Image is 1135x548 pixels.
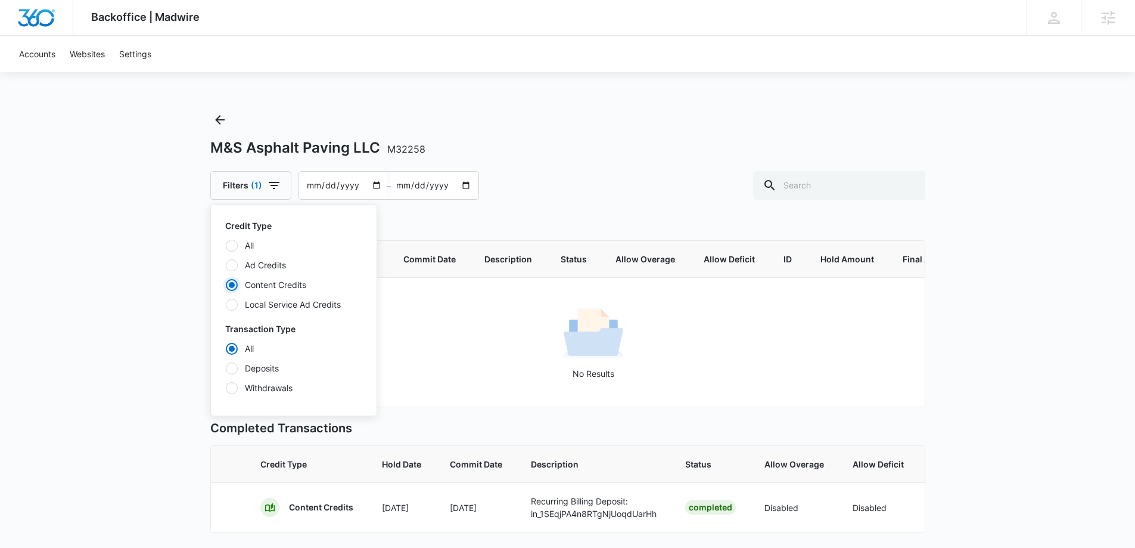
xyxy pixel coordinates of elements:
span: Hold Date [382,458,421,470]
label: Deposits [225,362,362,374]
label: All [225,239,362,252]
p: Transaction Type [225,323,362,335]
button: Filters(1) [210,171,291,200]
label: All [225,342,362,355]
span: Allow Overage [764,458,824,470]
span: Description [484,253,532,265]
span: Commit Date [403,253,456,265]
p: [DATE] [450,501,502,514]
span: Allow Overage [615,253,675,265]
p: [DATE] [382,501,421,514]
span: Commit Date [450,458,502,470]
label: Withdrawals [225,382,362,394]
span: Status [561,253,587,265]
span: Final Amount [903,253,957,265]
span: (1) [251,181,262,190]
span: Hold Amount [820,253,874,265]
p: Content Credits [289,501,353,513]
span: ID [783,253,792,265]
p: Active Holds [210,214,925,232]
label: Ad Credits [225,259,362,271]
label: Local Service Ad Credits [225,298,362,311]
span: Allow Deficit [853,458,904,470]
input: Search [753,171,925,200]
a: Accounts [12,36,63,72]
label: Content Credits [225,278,362,291]
p: No Results [212,367,975,380]
span: M32258 [387,143,425,155]
button: Back [210,110,229,129]
span: – [387,179,391,192]
h1: M&S Asphalt Paving LLC [210,139,425,157]
div: Completed [685,500,736,515]
img: No Results [564,305,623,364]
span: Status [685,458,736,470]
p: Disabled [853,501,904,514]
p: Disabled [764,501,824,514]
p: Completed Transactions [210,419,925,437]
p: Credit Type [225,219,362,232]
span: Description [531,458,657,470]
a: Websites [63,36,112,72]
span: Allow Deficit [704,253,755,265]
p: Recurring Billing Deposit: in_1SEqjPA4n8RTgNjUoqdUarHh [531,495,657,520]
span: Backoffice | Madwire [91,11,200,23]
span: Credit Type [260,458,353,470]
a: Settings [112,36,158,72]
